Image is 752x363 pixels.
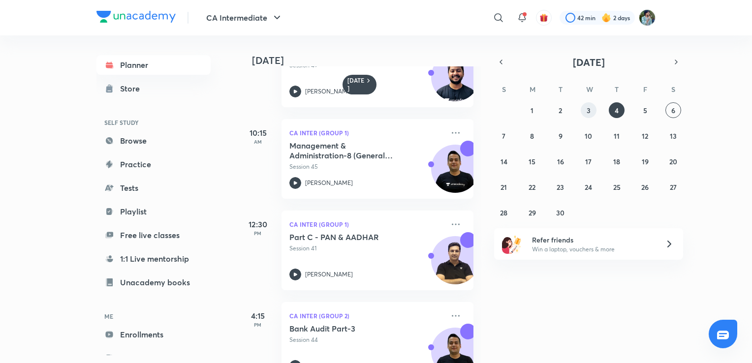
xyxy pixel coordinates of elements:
[530,85,535,94] abbr: Monday
[252,55,483,66] h4: [DATE]
[289,127,444,139] p: CA Inter (Group 1)
[120,83,146,94] div: Store
[671,106,675,115] abbr: September 6, 2025
[613,182,621,192] abbr: September 25, 2025
[609,179,625,195] button: September 25, 2025
[96,79,211,98] a: Store
[289,141,412,160] h5: Management & Administration-8 (General Meeting)
[553,205,568,220] button: September 30, 2025
[536,10,552,26] button: avatar
[531,106,533,115] abbr: September 1, 2025
[615,85,619,94] abbr: Thursday
[238,230,278,236] p: PM
[557,157,564,166] abbr: September 16, 2025
[347,77,365,92] h6: [DATE]
[96,154,211,174] a: Practice
[665,153,681,169] button: September 20, 2025
[238,322,278,328] p: PM
[559,85,563,94] abbr: Tuesday
[496,128,512,144] button: September 7, 2025
[601,13,611,23] img: streak
[613,157,620,166] abbr: September 18, 2025
[200,8,289,28] button: CA Intermediate
[305,270,353,279] p: [PERSON_NAME]
[289,335,444,344] p: Session 44
[496,179,512,195] button: September 21, 2025
[559,106,562,115] abbr: September 2, 2025
[289,244,444,253] p: Session 41
[637,153,653,169] button: September 19, 2025
[641,182,649,192] abbr: September 26, 2025
[238,218,278,230] h5: 12:30
[539,13,548,22] img: avatar
[501,157,507,166] abbr: September 14, 2025
[96,325,211,344] a: Enrollments
[643,106,647,115] abbr: September 5, 2025
[557,182,564,192] abbr: September 23, 2025
[524,128,540,144] button: September 8, 2025
[289,218,444,230] p: CA Inter (Group 1)
[637,128,653,144] button: September 12, 2025
[553,179,568,195] button: September 23, 2025
[238,127,278,139] h5: 10:15
[96,249,211,269] a: 1:1 Live mentorship
[305,179,353,187] p: [PERSON_NAME]
[238,139,278,145] p: AM
[289,232,412,242] h5: Part C - PAN & AADHAR
[496,205,512,220] button: September 28, 2025
[501,182,507,192] abbr: September 21, 2025
[502,234,522,254] img: referral
[581,102,596,118] button: September 3, 2025
[665,102,681,118] button: September 6, 2025
[553,102,568,118] button: September 2, 2025
[553,153,568,169] button: September 16, 2025
[96,272,211,292] a: Unacademy books
[508,55,669,69] button: [DATE]
[524,102,540,118] button: September 1, 2025
[502,85,506,94] abbr: Sunday
[305,87,353,96] p: [PERSON_NAME]
[500,208,507,217] abbr: September 28, 2025
[670,131,677,141] abbr: September 13, 2025
[581,128,596,144] button: September 10, 2025
[96,308,211,325] h6: ME
[585,131,592,141] abbr: September 10, 2025
[432,242,479,289] img: Avatar
[609,102,625,118] button: September 4, 2025
[96,202,211,221] a: Playlist
[96,11,176,25] a: Company Logo
[587,106,591,115] abbr: September 3, 2025
[642,157,649,166] abbr: September 19, 2025
[637,179,653,195] button: September 26, 2025
[642,131,648,141] abbr: September 12, 2025
[573,56,605,69] span: [DATE]
[524,179,540,195] button: September 22, 2025
[585,182,592,192] abbr: September 24, 2025
[529,208,536,217] abbr: September 29, 2025
[614,131,620,141] abbr: September 11, 2025
[524,205,540,220] button: September 29, 2025
[289,324,412,333] h5: Bank Audit Part-3
[665,179,681,195] button: September 27, 2025
[96,178,211,198] a: Tests
[643,85,647,94] abbr: Friday
[289,310,444,322] p: CA Inter (Group 2)
[615,106,619,115] abbr: September 4, 2025
[524,153,540,169] button: September 15, 2025
[670,182,677,192] abbr: September 27, 2025
[639,9,656,26] img: Santosh Kumar Thakur
[532,235,653,245] h6: Refer friends
[96,225,211,245] a: Free live classes
[289,162,444,171] p: Session 45
[529,157,535,166] abbr: September 15, 2025
[665,128,681,144] button: September 13, 2025
[496,153,512,169] button: September 14, 2025
[432,150,479,197] img: Avatar
[96,131,211,151] a: Browse
[532,245,653,254] p: Win a laptop, vouchers & more
[559,131,563,141] abbr: September 9, 2025
[637,102,653,118] button: September 5, 2025
[502,131,505,141] abbr: September 7, 2025
[609,128,625,144] button: September 11, 2025
[432,59,479,106] img: Avatar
